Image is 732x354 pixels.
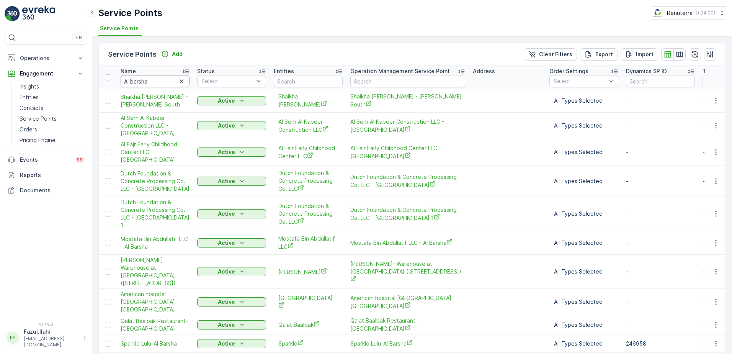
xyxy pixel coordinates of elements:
[278,268,338,276] span: [PERSON_NAME]
[278,144,338,160] span: Al Fajr Early Childhood Center LLC
[121,317,190,333] span: Qalat Baalbak Restaurant-[GEOGRAPHIC_DATA]
[5,152,87,167] a: Events99
[554,177,614,185] p: All Types Selected
[350,294,465,310] span: American hospital [GEOGRAPHIC_DATA] [GEOGRAPHIC_DATA]
[20,115,57,123] p: Service Points
[105,240,111,246] div: Toggle Row Selected
[350,206,465,222] span: Dutch Foundation & Concrete Processing Co. LLC - [GEOGRAPHIC_DATA] 1
[274,67,294,75] p: Entities
[554,97,614,105] p: All Types Selected
[652,9,664,17] img: Screenshot_2024-07-26_at_13.33.01.png
[350,260,465,284] span: [PERSON_NAME]- Warehouse at [GEOGRAPHIC_DATA] ([STREET_ADDRESS])
[105,211,111,217] div: Toggle Row Selected
[554,77,606,85] p: Select
[24,328,79,336] p: Fazul.Ilahi
[105,123,111,129] div: Toggle Row Selected
[350,339,465,347] span: Sparklo Lulu-Al Barsha
[667,9,693,17] p: Renuterra
[197,339,266,348] button: Active
[16,81,87,92] a: Insights
[121,114,190,137] a: Al Serh Al Kabeer Construction LLC - Al Barsha
[622,197,699,231] td: -
[278,93,338,108] span: Shaikha [PERSON_NAME]
[539,51,572,58] p: Clear Filters
[626,67,667,75] p: Dynamics SP ID
[16,113,87,124] a: Service Points
[121,170,190,193] span: Dutch Foundation & Concrete Processing Co. LLC - [GEOGRAPHIC_DATA]
[350,93,465,108] span: Shaikha [PERSON_NAME] - [PERSON_NAME] South
[350,239,465,247] a: Mostafa Bin Abdullatif LLC - Al Barsha
[5,183,87,198] a: Documents
[197,297,266,306] button: Active
[350,173,465,189] a: Dutch Foundation & Concrete Processing Co. LLC - Al Barsha Heights
[121,290,190,313] span: American hospital [GEOGRAPHIC_DATA] [GEOGRAPHIC_DATA]
[218,298,235,306] p: Active
[350,317,465,333] a: Qalat Baalbak Restaurant-Al Barsha
[636,51,654,58] p: Import
[20,126,37,133] p: Orders
[121,93,190,108] span: Shaikha [PERSON_NAME] - [PERSON_NAME] South
[350,118,465,134] span: Al Serh Al Kabeer Construction LLC - [GEOGRAPHIC_DATA]
[554,298,614,306] p: All Types Selected
[350,144,465,160] a: Al Fajr Early Childhood Center LLC - Al Barsha
[121,256,190,287] a: GIORDANO- Warehouse at Al Barsha (Al Quoz 4)
[197,177,266,186] button: Active
[74,34,82,41] p: ⌘B
[16,135,87,146] a: Pricing Engine
[121,198,190,229] a: Dutch Foundation & Concrete Processing Co. LLC - Al Barsha 1
[278,321,338,329] a: Qalat Baalbak
[554,210,614,218] p: All Types Selected
[197,209,266,218] button: Active
[554,122,614,129] p: All Types Selected
[197,320,266,329] button: Active
[158,49,186,59] button: Add
[197,96,266,105] button: Active
[350,93,465,108] a: Shaikha Maryam Thani Juma Al Maktoum - Al Barsha South
[121,235,190,251] a: Mostafa Bin Abdullatif LLC - Al Barsha
[621,48,658,61] button: Import
[121,93,190,108] a: Shaikha Maryam Thani Juma Al Maktoum - Al Barsha South
[549,67,588,75] p: Order Settings
[105,98,111,104] div: Toggle Row Selected
[197,121,266,130] button: Active
[622,166,699,197] td: -
[5,6,20,21] img: logo
[77,157,83,163] p: 99
[350,144,465,160] span: Al Fajr Early Childhood Center LLC - [GEOGRAPHIC_DATA]
[350,75,465,87] input: Search
[16,124,87,135] a: Orders
[622,113,699,139] td: -
[554,239,614,247] p: All Types Selected
[580,48,618,61] button: Export
[696,10,715,16] p: ( +04:00 )
[16,103,87,113] a: Contacts
[278,169,338,193] span: Dutch Foundation & Concrete Processing Co. LLC
[554,148,614,156] p: All Types Selected
[105,149,111,155] div: Toggle Row Selected
[197,147,266,157] button: Active
[278,294,338,310] a: American Hospital
[105,299,111,305] div: Toggle Row Selected
[5,322,87,326] span: v 1.49.3
[121,141,190,164] span: Al Fajr Early Childhood Center LLC - [GEOGRAPHIC_DATA]
[652,6,726,20] button: Renuterra(+04:00)
[121,340,190,347] a: Sparklo Lulu-Al Barsha
[218,97,235,105] p: Active
[121,141,190,164] a: Al Fajr Early Childhood Center LLC - Al Barsha
[278,118,338,134] a: Al Serh Al Kabeer Construction LLC
[218,148,235,156] p: Active
[98,7,162,19] p: Service Points
[16,92,87,103] a: Entities
[278,235,338,251] a: Mostafa Bin Abdullatif LLC
[22,6,55,21] img: logo_light-DOdMpM7g.png
[5,328,87,348] button: FFFazul.Ilahi[EMAIL_ADDRESS][DOMAIN_NAME]
[20,187,84,194] p: Documents
[108,49,157,60] p: Service Points
[622,334,699,353] td: 246958
[20,171,84,179] p: Reports
[20,93,39,101] p: Entities
[350,294,465,310] a: American hospital Dubai Clinic Al Barsha
[24,336,79,348] p: [EMAIL_ADDRESS][DOMAIN_NAME]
